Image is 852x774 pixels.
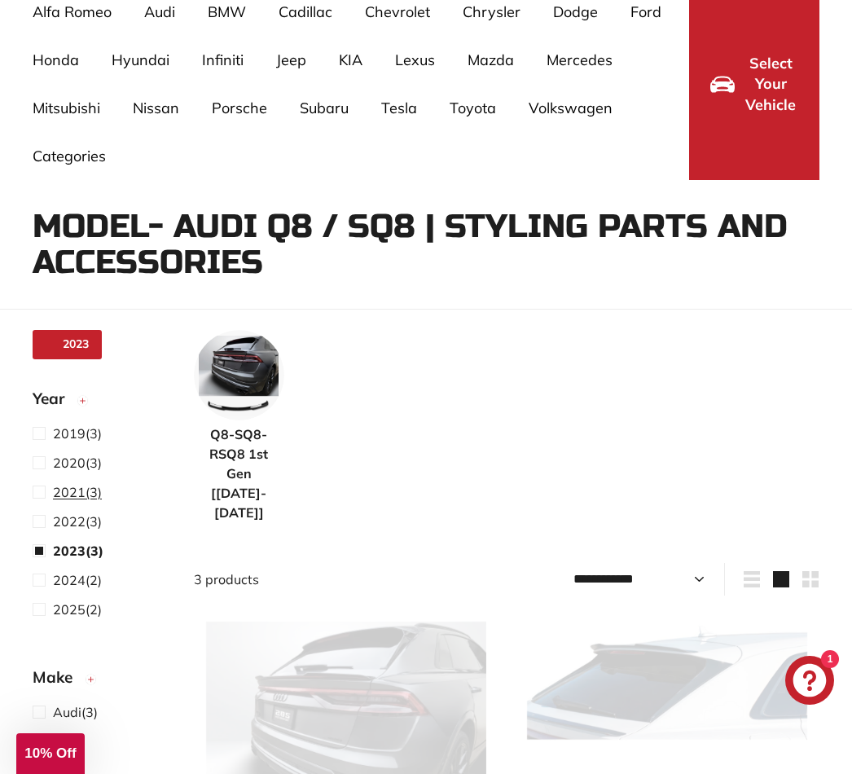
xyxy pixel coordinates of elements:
[194,330,284,522] a: Q8-SQ8-RSQ8 1st Gen [[DATE]-[DATE]]
[53,455,86,471] span: 2020
[24,745,76,761] span: 10% Off
[433,84,512,132] a: Toyota
[53,424,102,443] span: (3)
[323,36,379,84] a: KIA
[95,36,186,84] a: Hyundai
[33,382,168,423] button: Year
[33,666,85,689] span: Make
[512,84,629,132] a: Volkswagen
[53,570,102,590] span: (2)
[16,36,95,84] a: Honda
[195,84,283,132] a: Porsche
[780,656,839,709] inbox-online-store-chat: Shopify online store chat
[186,36,260,84] a: Infiniti
[16,132,122,180] a: Categories
[451,36,530,84] a: Mazda
[53,512,102,531] span: (3)
[16,733,85,774] div: 10% Off
[365,84,433,132] a: Tesla
[283,84,365,132] a: Subaru
[194,570,507,589] div: 3 products
[16,84,116,132] a: Mitsubishi
[53,704,81,720] span: Audi
[53,513,86,530] span: 2022
[53,425,86,442] span: 2019
[530,36,629,84] a: Mercedes
[33,387,77,411] span: Year
[53,543,86,559] span: 2023
[53,453,102,473] span: (3)
[53,600,102,619] span: (2)
[53,541,103,561] span: (3)
[53,702,98,722] span: (3)
[33,330,102,359] a: 2023
[260,36,323,84] a: Jeep
[53,572,86,588] span: 2024
[53,601,86,618] span: 2025
[194,424,284,522] span: Q8-SQ8-RSQ8 1st Gen [[DATE]-[DATE]]
[379,36,451,84] a: Lexus
[53,482,102,502] span: (3)
[743,53,798,116] span: Select Your Vehicle
[116,84,195,132] a: Nissan
[33,661,168,701] button: Make
[53,484,86,500] span: 2021
[33,209,819,280] h1: Model- Audi Q8 / SQ8 | Styling Parts and Accessories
